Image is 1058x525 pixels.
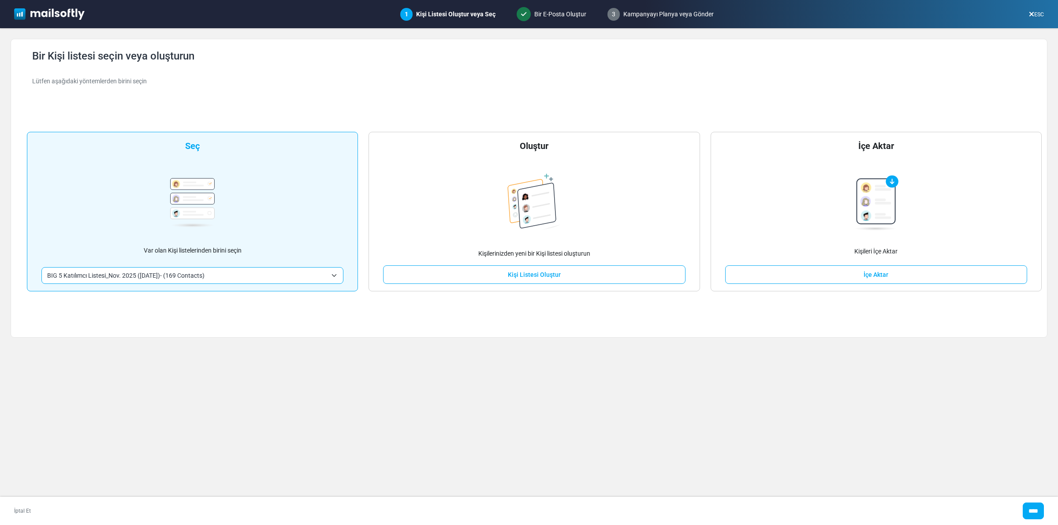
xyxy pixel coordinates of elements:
[383,265,685,284] a: Kişi Listesi Oluştur
[47,270,327,281] span: BIG 5 Katılımcı Listesi_Nov. 2025 (10/3/2025)- (169 Contacts)
[144,246,242,255] p: Var olan Kişi listelerinden birini seçin
[478,249,590,258] p: Kişilerinizden yeni bir Kişi listesi oluşturun
[32,77,1036,86] div: Lütfen aşağıdaki yöntemlerden birini seçin
[1029,11,1044,18] a: ESC
[854,247,898,256] p: Kişileri İçe Aktar
[185,139,200,153] div: Seç
[405,11,408,18] span: 1
[520,139,548,153] div: Oluştur
[41,267,343,284] span: BIG 5 Katılımcı Listesi_Nov. 2025 (10/3/2025)- (169 Contacts)
[600,1,721,28] div: Kampanyayı Planya veya Gönder
[858,139,894,153] div: İçe Aktar
[14,507,31,515] a: İptal Et
[607,8,620,21] span: 3
[393,1,503,28] div: Kişi Listesi Oluştur veya Seç
[14,8,85,20] img: mailsoftly_white_logo.svg
[32,50,1036,63] h4: Bir Kişi listesi seçin veya oluşturun
[725,265,1027,284] a: İçe Aktar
